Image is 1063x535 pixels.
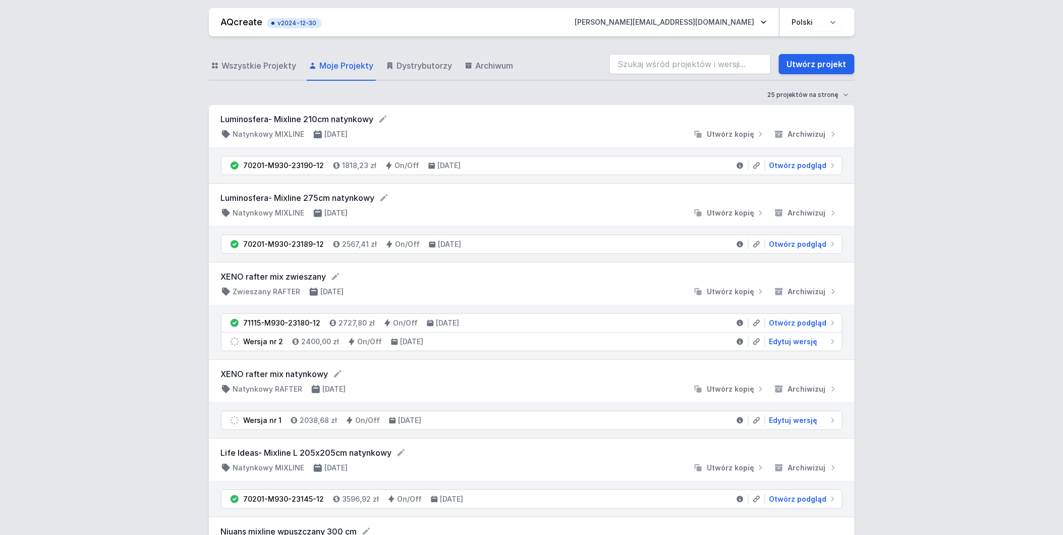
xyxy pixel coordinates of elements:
button: Utwórz kopię [689,384,770,394]
h4: Natynkowy MIXLINE [233,208,305,218]
div: 70201-M930-23190-12 [244,161,324,171]
button: Utwórz kopię [689,129,770,139]
span: Archiwizuj [788,208,826,218]
a: Edytuj wersję [765,337,838,347]
span: Utwórz kopię [707,208,755,218]
span: Otwórz podgląd [769,161,827,171]
h4: [DATE] [438,239,462,249]
span: Dystrybutorzy [397,60,453,72]
h4: On/Off [356,415,380,425]
button: v2024-12-30 [267,16,322,28]
a: Wszystkie Projekty [209,51,299,81]
button: Archiwizuj [770,287,843,297]
button: Utwórz kopię [689,463,770,473]
button: Edytuj nazwę projektu [330,272,341,282]
button: Archiwizuj [770,129,843,139]
div: 70201-M930-23189-12 [244,239,324,249]
h4: On/Off [395,161,420,171]
h4: Natynkowy MIXLINE [233,129,305,139]
a: Moje Projekty [307,51,376,81]
a: Otwórz podgląd [765,161,838,171]
span: Archiwizuj [788,463,826,473]
div: Wersja nr 1 [244,415,282,425]
span: Edytuj wersję [769,415,818,425]
h4: [DATE] [325,129,348,139]
h4: Zwieszany RAFTER [233,287,301,297]
h4: [DATE] [401,337,424,347]
img: draft.svg [230,415,240,425]
div: Wersja nr 2 [244,337,284,347]
button: Utwórz kopię [689,208,770,218]
h4: On/Off [396,239,420,249]
span: Wszystkie Projekty [222,60,297,72]
form: Life Ideas- Mixline L 205x205cm natynkowy [221,447,843,459]
h4: [DATE] [440,494,464,504]
h4: [DATE] [321,287,344,297]
h4: On/Off [394,318,418,328]
span: Edytuj wersję [769,337,818,347]
span: v2024-12-30 [272,19,317,27]
a: Archiwum [463,51,516,81]
h4: [DATE] [399,415,422,425]
button: [PERSON_NAME][EMAIL_ADDRESS][DOMAIN_NAME] [567,13,775,31]
a: AQcreate [221,17,263,27]
button: Utwórz kopię [689,287,770,297]
h4: 2400,00 zł [302,337,340,347]
img: draft.svg [230,337,240,347]
a: Otwórz podgląd [765,318,838,328]
span: Utwórz kopię [707,287,755,297]
a: Dystrybutorzy [384,51,455,81]
span: Archiwizuj [788,129,826,139]
h4: [DATE] [323,384,346,394]
span: Utwórz kopię [707,129,755,139]
span: Archiwizuj [788,384,826,394]
h4: Natynkowy RAFTER [233,384,303,394]
span: Archiwizuj [788,287,826,297]
form: Luminosfera- Mixline 275cm natynkowy [221,192,843,204]
a: Edytuj wersję [765,415,838,425]
a: Otwórz podgląd [765,239,838,249]
input: Szukaj wśród projektów i wersji... [609,54,771,74]
h4: [DATE] [436,318,460,328]
button: Edytuj nazwę projektu [378,114,388,124]
h4: [DATE] [438,161,461,171]
span: Otwórz podgląd [769,494,827,504]
h4: Natynkowy MIXLINE [233,463,305,473]
button: Archiwizuj [770,384,843,394]
span: Otwórz podgląd [769,239,827,249]
h4: [DATE] [325,463,348,473]
span: Utwórz kopię [707,384,755,394]
h4: [DATE] [325,208,348,218]
span: Moje Projekty [320,60,374,72]
h4: 2567,41 zł [343,239,377,249]
span: Archiwum [476,60,514,72]
button: Archiwizuj [770,463,843,473]
h4: 1818,23 zł [343,161,377,171]
h4: 2038,68 zł [300,415,338,425]
form: XENO rafter mix natynkowy [221,368,843,380]
button: Edytuj nazwę projektu [379,193,389,203]
form: Luminosfera- Mixline 210cm natynkowy [221,113,843,125]
h4: On/Off [398,494,422,504]
a: Utwórz projekt [779,54,855,74]
button: Archiwizuj [770,208,843,218]
button: Edytuj nazwę projektu [332,369,343,379]
select: Wybierz język [786,13,843,31]
form: XENO rafter mix zwieszany [221,271,843,283]
h4: On/Off [358,337,382,347]
div: 71115-M930-23180-12 [244,318,321,328]
div: 70201-M930-23145-12 [244,494,324,504]
span: Utwórz kopię [707,463,755,473]
h4: 2727,80 zł [339,318,375,328]
a: Otwórz podgląd [765,494,838,504]
span: Otwórz podgląd [769,318,827,328]
button: Edytuj nazwę projektu [396,448,406,458]
h4: 3596,92 zł [343,494,379,504]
